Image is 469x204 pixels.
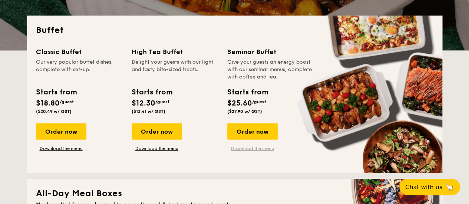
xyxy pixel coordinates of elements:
h2: Buffet [36,24,433,36]
button: Chat with us🦙 [399,179,460,195]
span: Chat with us [405,184,442,191]
a: Download the menu [132,146,182,151]
span: /guest [60,99,74,104]
div: Order now [227,123,278,140]
div: High Tea Buffet [132,47,218,57]
span: /guest [155,99,169,104]
div: Starts from [36,87,76,98]
div: Starts from [227,87,268,98]
a: Download the menu [36,146,86,151]
h2: All-Day Meal Boxes [36,188,433,200]
span: ($27.90 w/ GST) [227,109,262,114]
div: Order now [132,123,182,140]
div: Our very popular buffet dishes, complete with set-up. [36,58,123,81]
span: /guest [252,99,266,104]
span: ($13.41 w/ GST) [132,109,165,114]
span: $18.80 [36,99,60,108]
div: Starts from [132,87,172,98]
div: Order now [36,123,86,140]
div: Classic Buffet [36,47,123,57]
span: 🦙 [445,183,454,191]
div: Delight your guests with our light and tasty bite-sized treats. [132,58,218,81]
a: Download the menu [227,146,278,151]
span: ($20.49 w/ GST) [36,109,72,114]
div: Seminar Buffet [227,47,314,57]
div: Give your guests an energy boost with our seminar menus, complete with coffee and tea. [227,58,314,81]
span: $12.30 [132,99,155,108]
span: $25.60 [227,99,252,108]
